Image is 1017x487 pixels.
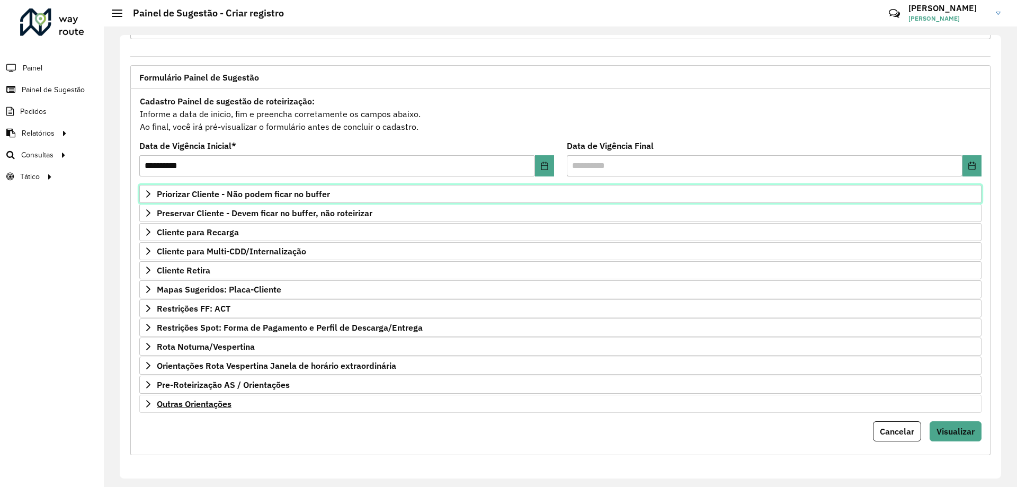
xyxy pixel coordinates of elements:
h2: Painel de Sugestão - Criar registro [122,7,284,19]
span: Formulário Painel de Sugestão [139,73,259,82]
span: Cancelar [880,426,914,437]
a: Cliente para Recarga [139,223,982,241]
span: Painel [23,63,42,74]
a: Restrições Spot: Forma de Pagamento e Perfil de Descarga/Entrega [139,318,982,337]
strong: Cadastro Painel de sugestão de roteirização: [140,96,315,107]
span: Restrições Spot: Forma de Pagamento e Perfil de Descarga/Entrega [157,323,423,332]
span: Cliente para Recarga [157,228,239,236]
a: Mapas Sugeridos: Placa-Cliente [139,280,982,298]
span: Pre-Roteirização AS / Orientações [157,380,290,389]
span: Cliente para Multi-CDD/Internalização [157,247,306,255]
span: Visualizar [936,426,975,437]
span: Restrições FF: ACT [157,304,230,313]
a: Outras Orientações [139,395,982,413]
span: Relatórios [22,128,55,139]
div: Informe a data de inicio, fim e preencha corretamente os campos abaixo. Ao final, você irá pré-vi... [139,94,982,134]
a: Cliente para Multi-CDD/Internalização [139,242,982,260]
label: Data de Vigência Final [567,139,654,152]
label: Data de Vigência Inicial [139,139,236,152]
span: Orientações Rota Vespertina Janela de horário extraordinária [157,361,396,370]
span: Tático [20,171,40,182]
span: Mapas Sugeridos: Placa-Cliente [157,285,281,294]
a: Restrições FF: ACT [139,299,982,317]
button: Visualizar [930,421,982,441]
button: Cancelar [873,421,921,441]
span: Cliente Retira [157,266,210,275]
span: Pedidos [20,106,47,117]
a: Preservar Cliente - Devem ficar no buffer, não roteirizar [139,204,982,222]
span: Painel de Sugestão [22,84,85,95]
a: Pre-Roteirização AS / Orientações [139,376,982,394]
a: Orientações Rota Vespertina Janela de horário extraordinária [139,357,982,375]
a: Contato Rápido [883,2,906,25]
span: Outras Orientações [157,400,231,408]
span: Rota Noturna/Vespertina [157,342,255,351]
a: Priorizar Cliente - Não podem ficar no buffer [139,185,982,203]
span: Consultas [21,149,53,161]
button: Choose Date [535,155,554,176]
h3: [PERSON_NAME] [908,3,988,13]
span: [PERSON_NAME] [908,14,988,23]
span: Preservar Cliente - Devem ficar no buffer, não roteirizar [157,209,372,217]
a: Cliente Retira [139,261,982,279]
button: Choose Date [962,155,982,176]
span: Priorizar Cliente - Não podem ficar no buffer [157,190,330,198]
a: Rota Noturna/Vespertina [139,338,982,356]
